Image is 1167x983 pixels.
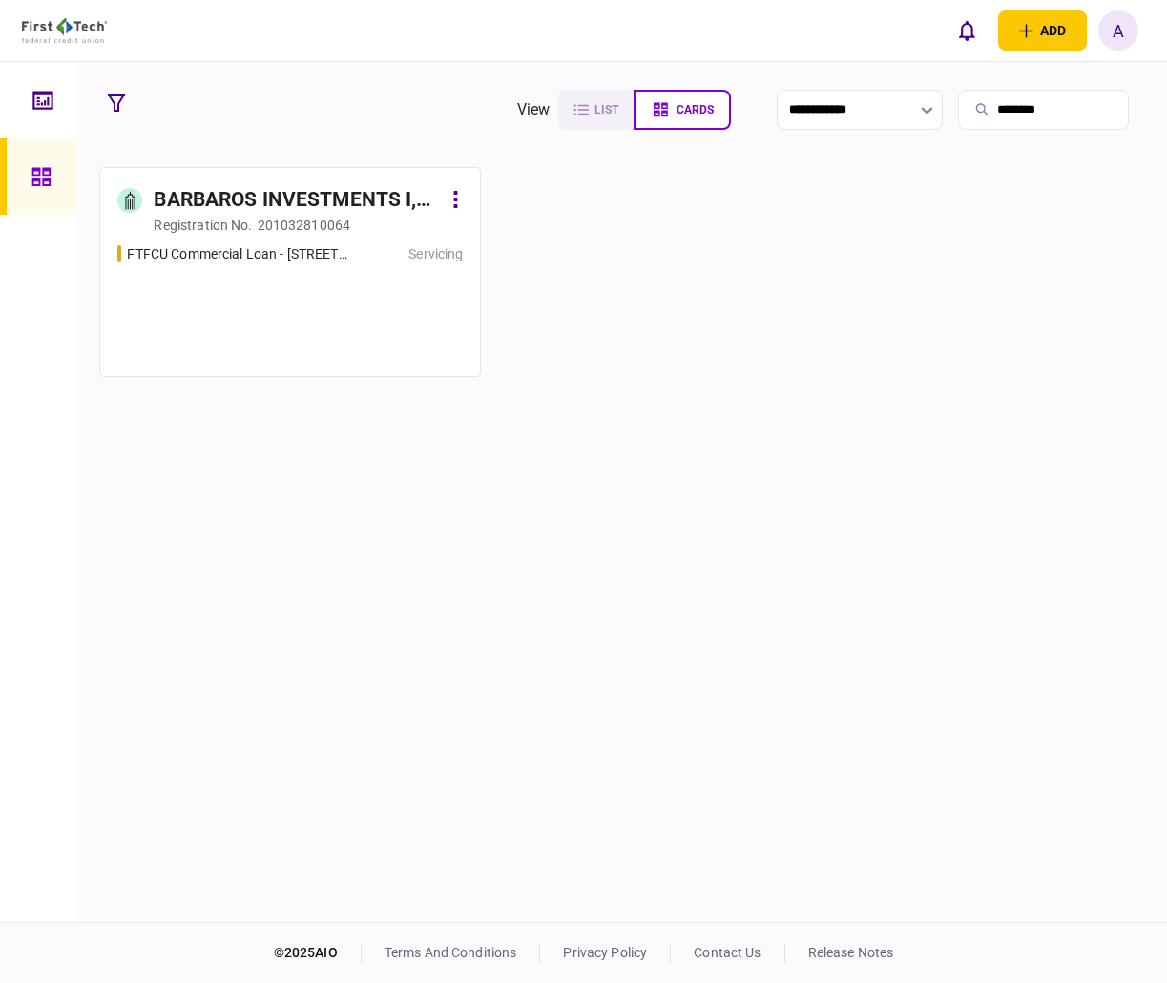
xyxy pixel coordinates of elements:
[408,244,463,264] div: Servicing
[808,945,894,960] a: release notes
[99,167,481,377] a: BARBAROS INVESTMENTS I, LLCregistration no.201032810064FTFCU Commercial Loan - 3777-3781 Larch Av...
[947,10,987,51] button: open notifications list
[677,103,714,116] span: cards
[594,103,618,116] span: list
[127,244,349,264] div: FTFCU Commercial Loan - 3777-3781 Larch Ave
[998,10,1087,51] button: open adding identity options
[22,18,107,43] img: client company logo
[634,90,731,130] button: cards
[563,945,647,960] a: privacy policy
[274,943,362,963] div: © 2025 AIO
[1098,10,1138,51] button: A
[517,98,551,121] div: view
[385,945,517,960] a: terms and conditions
[154,216,252,235] div: registration no.
[558,90,634,130] button: list
[258,216,351,235] div: 201032810064
[694,945,761,960] a: contact us
[154,185,441,216] div: BARBAROS INVESTMENTS I, LLC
